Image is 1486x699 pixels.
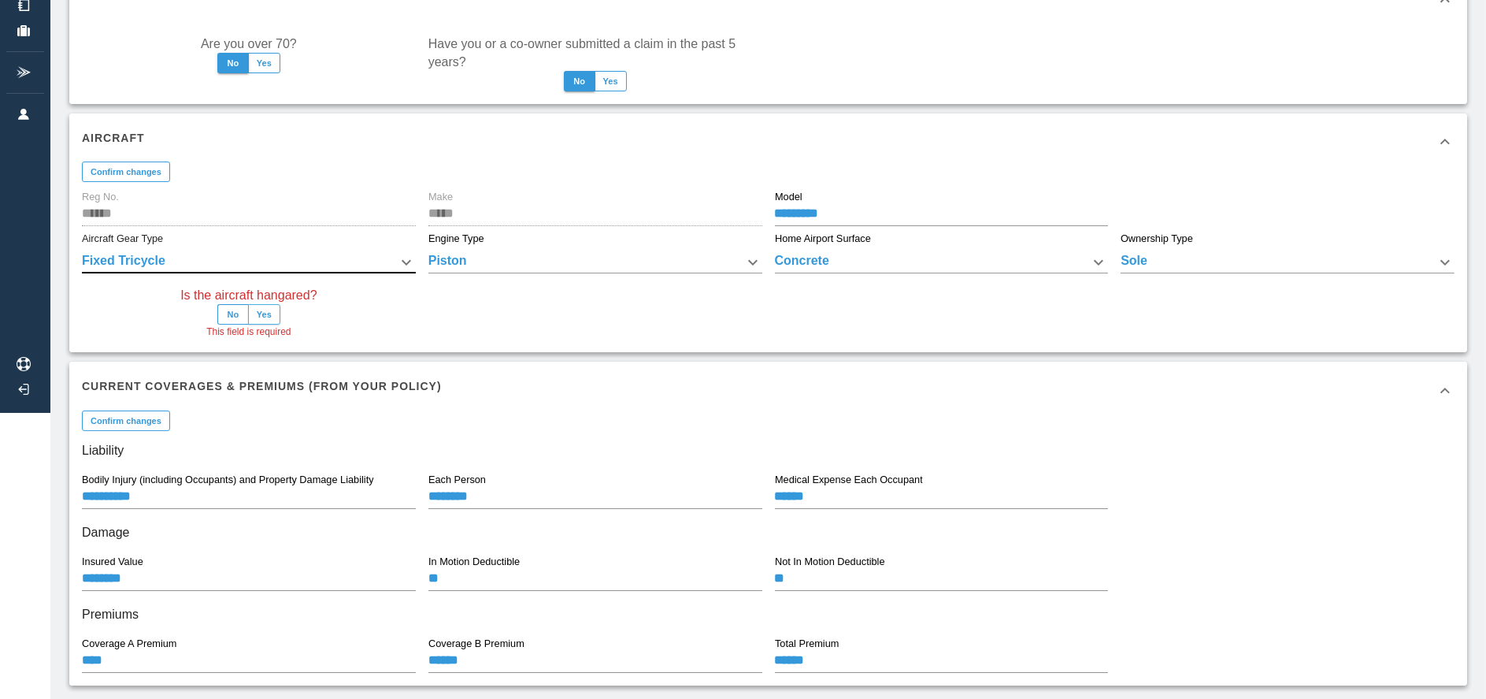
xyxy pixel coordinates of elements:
[248,53,280,73] button: Yes
[201,35,297,53] label: Are you over 70?
[775,473,923,487] label: Medical Expense Each Occupant
[180,286,317,304] label: Is the aircraft hangared?
[206,325,291,340] span: This field is required
[82,473,374,487] label: Bodily Injury (including Occupants) and Property Damage Liability
[775,232,871,246] label: Home Airport Surface
[775,637,839,651] label: Total Premium
[82,555,143,569] label: Insured Value
[82,440,1455,462] h6: Liability
[564,71,595,91] button: No
[82,522,1455,544] h6: Damage
[248,304,280,325] button: Yes
[775,555,885,569] label: Not In Motion Deductible
[428,637,524,651] label: Coverage B Premium
[69,113,1467,170] div: Aircraft
[428,251,762,273] div: Piston
[82,604,1455,626] h6: Premiums
[428,190,453,204] label: Make
[428,232,484,246] label: Engine Type
[595,71,627,91] button: Yes
[82,190,119,204] label: Reg No.
[69,362,1467,418] div: Current Coverages & Premiums (from your policy)
[82,411,170,431] button: Confirm changes
[217,53,249,73] button: No
[775,190,802,204] label: Model
[82,162,170,182] button: Confirm changes
[428,35,762,71] label: Have you or a co-owner submitted a claim in the past 5 years?
[217,304,249,325] button: No
[82,129,145,147] h6: Aircraft
[428,555,520,569] label: In Motion Deductible
[82,377,442,395] h6: Current Coverages & Premiums (from your policy)
[775,251,1109,273] div: Concrete
[1121,232,1193,246] label: Ownership Type
[428,473,486,487] label: Each Person
[82,637,176,651] label: Coverage A Premium
[82,251,416,273] div: Fixed Tricycle
[1121,251,1455,273] div: Sole
[82,232,163,246] label: Aircraft Gear Type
